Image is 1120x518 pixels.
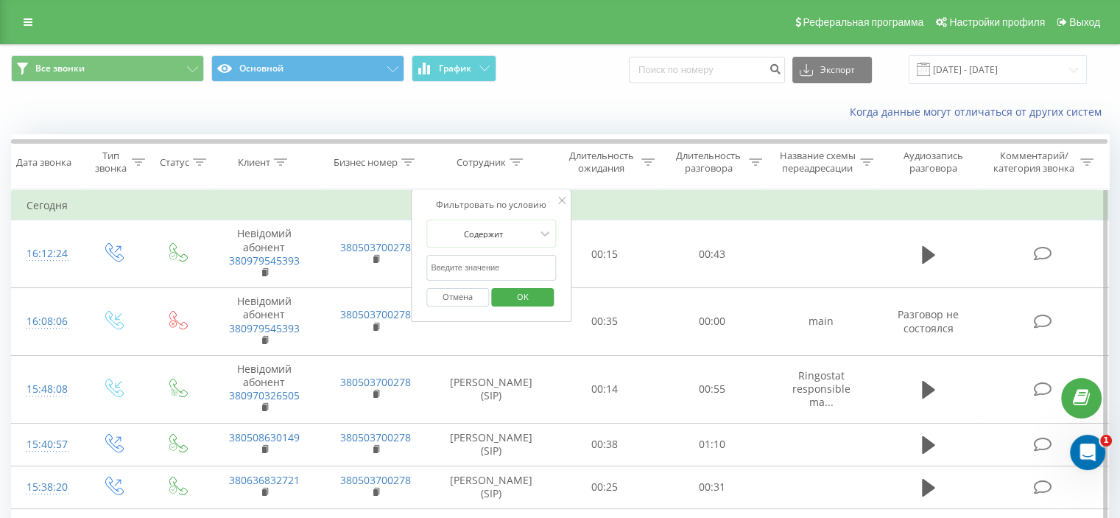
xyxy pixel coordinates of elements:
a: 380503700278 [340,473,411,487]
span: Выход [1069,16,1100,28]
a: 380636832721 [229,473,300,487]
div: Аудиозапись разговора [890,150,976,175]
div: Длительность разговора [672,150,745,175]
a: Когда данные могут отличаться от других систем [850,105,1109,119]
button: OK [491,288,554,307]
input: Поиск по номеру [629,57,785,83]
span: График [439,63,471,74]
div: Тип звонка [93,150,127,175]
td: 00:15 [552,220,658,288]
button: График [412,55,496,82]
td: Невідомий абонент [208,220,320,288]
a: 380508630149 [229,430,300,444]
a: 380503700278 [340,375,411,389]
td: 00:31 [658,466,765,508]
td: 00:35 [552,288,658,356]
a: 380979545393 [229,321,300,335]
span: Разговор не состоялся [898,307,959,335]
td: 00:00 [658,288,765,356]
div: Статус [160,156,189,169]
a: 380503700278 [340,240,411,254]
td: 00:55 [658,355,765,423]
td: 00:43 [658,220,765,288]
button: Основной [211,55,404,82]
div: Дата звонка [16,156,71,169]
div: Фильтровать по условию [426,197,556,212]
div: 15:40:57 [27,430,66,459]
td: Невідомий абонент [208,288,320,356]
input: Введите значение [426,255,556,281]
span: Ringostat responsible ma... [792,368,850,409]
span: Реферальная программа [803,16,923,28]
td: [PERSON_NAME] (SIP) [432,355,552,423]
a: 380979545393 [229,253,300,267]
div: 16:12:24 [27,239,66,268]
iframe: Intercom live chat [1070,435,1105,470]
td: Невідомий абонент [208,355,320,423]
div: 16:08:06 [27,307,66,336]
span: Все звонки [35,63,85,74]
span: OK [502,285,543,308]
span: Настройки профиля [949,16,1045,28]
button: Все звонки [11,55,204,82]
td: [PERSON_NAME] (SIP) [432,466,552,508]
td: 00:14 [552,355,658,423]
a: 380970326505 [229,388,300,402]
td: Сегодня [12,191,1109,220]
td: [PERSON_NAME] (SIP) [432,423,552,466]
button: Экспорт [792,57,872,83]
td: main [765,288,876,356]
td: 01:10 [658,423,765,466]
span: 1 [1100,435,1112,447]
td: 00:25 [552,466,658,508]
div: 15:38:20 [27,473,66,502]
div: Длительность ожидания [565,150,638,175]
div: Бизнес номер [334,156,398,169]
div: 15:48:08 [27,375,66,404]
td: 00:38 [552,423,658,466]
div: Комментарий/категория звонка [990,150,1077,175]
div: Название схемы переадресации [779,150,856,175]
button: Отмена [426,288,489,307]
div: Сотрудник [457,156,506,169]
a: 380503700278 [340,430,411,444]
div: Клиент [238,156,270,169]
a: 380503700278 [340,307,411,321]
